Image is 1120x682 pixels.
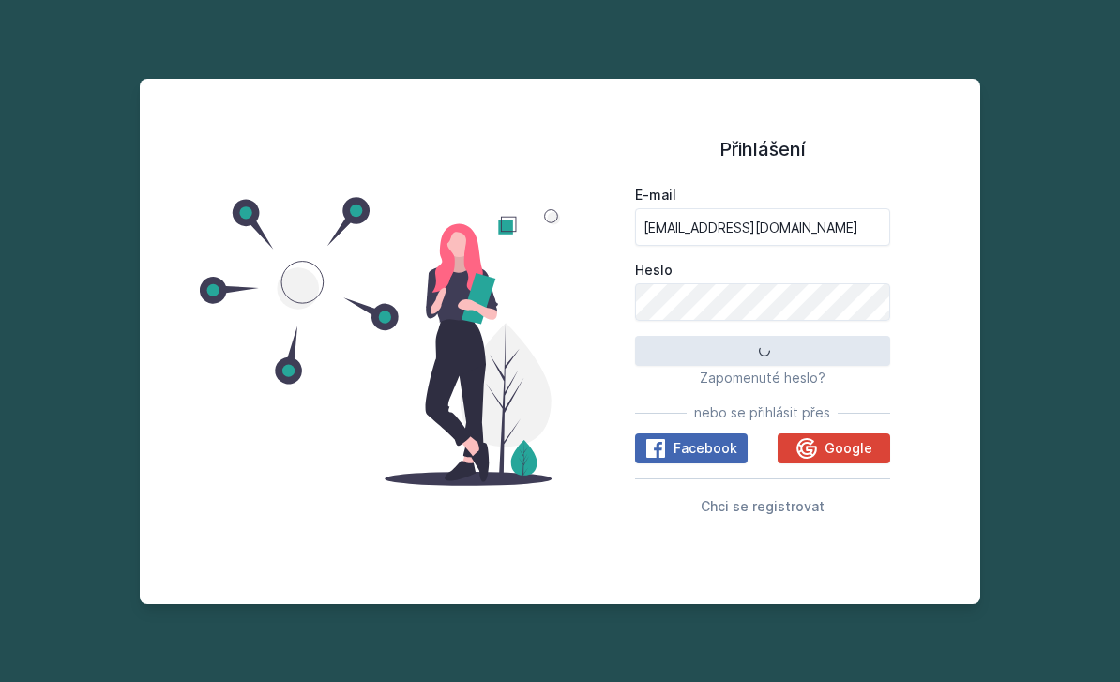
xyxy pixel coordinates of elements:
button: Facebook [635,433,748,463]
label: Heslo [635,261,890,280]
input: Tvoje e-mailová adresa [635,208,890,246]
span: Zapomenuté heslo? [700,370,825,386]
span: nebo se přihlásit přes [694,403,830,422]
span: Facebook [674,439,737,458]
span: Chci se registrovat [701,498,825,514]
h1: Přihlášení [635,135,890,163]
button: Přihlásit se [635,336,890,366]
button: Chci se registrovat [701,494,825,517]
span: Google [825,439,872,458]
label: E-mail [635,186,890,205]
button: Google [778,433,890,463]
